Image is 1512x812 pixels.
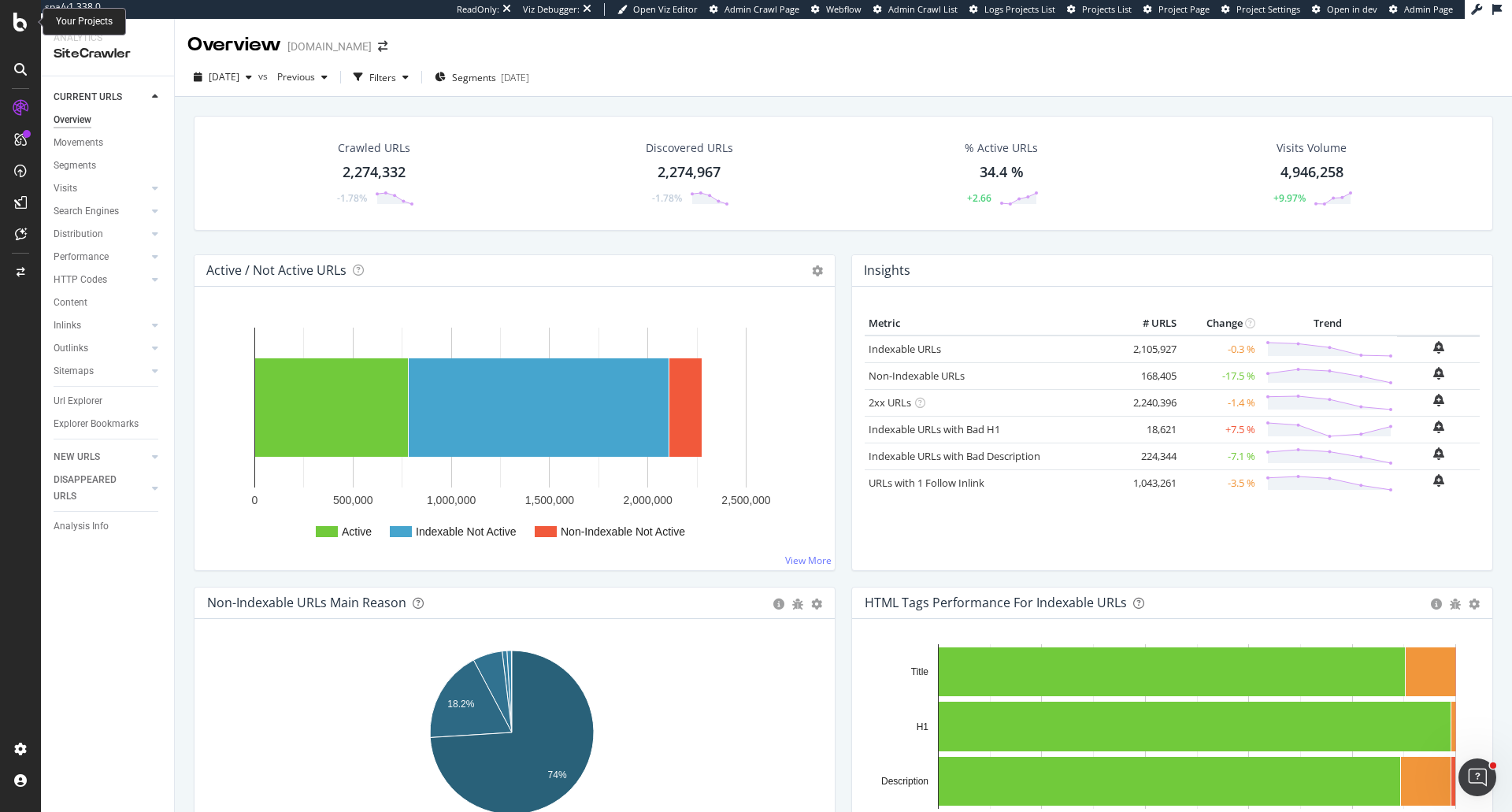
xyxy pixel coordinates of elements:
i: Options [812,265,823,276]
a: Segments [54,158,163,174]
button: Filters [347,65,415,90]
text: 500,000 [333,494,373,506]
td: +7.5 % [1180,416,1259,443]
div: DISAPPEARED URLS [54,472,133,505]
div: % Active URLs [965,140,1038,156]
a: View More [785,554,832,567]
a: Overview [54,112,163,128]
a: Content [54,295,163,311]
a: Indexable URLs with Bad H1 [869,422,1000,436]
div: Search Engines [54,203,119,220]
a: Open in dev [1312,3,1377,16]
div: -1.78% [652,191,682,205]
span: Admin Page [1404,3,1453,15]
a: Admin Page [1389,3,1453,16]
div: Movements [54,135,103,151]
td: -7.1 % [1180,443,1259,469]
td: -3.5 % [1180,469,1259,496]
td: 2,240,396 [1117,389,1180,416]
a: Indexable URLs [869,342,941,356]
div: Your Projects [56,15,113,28]
div: Analysis Info [54,518,109,535]
a: Project Settings [1221,3,1300,16]
div: Sitemaps [54,363,94,380]
span: Admin Crawl List [888,3,958,15]
div: Non-Indexable URLs Main Reason [207,595,406,610]
div: Explorer Bookmarks [54,416,139,432]
div: CURRENT URLS [54,89,122,106]
div: bell-plus [1433,421,1444,433]
a: Search Engines [54,203,147,220]
div: bell-plus [1433,394,1444,406]
a: Distribution [54,226,147,243]
div: Overview [187,32,281,58]
a: Url Explorer [54,393,163,410]
a: HTTP Codes [54,272,147,288]
th: Change [1180,312,1259,336]
span: Segments [452,71,496,84]
a: Explorer Bookmarks [54,416,163,432]
div: A chart. [207,312,822,558]
div: 2,274,967 [658,162,721,183]
iframe: Intercom live chat [1458,758,1496,796]
a: Analysis Info [54,518,163,535]
div: bell-plus [1433,341,1444,354]
text: 1,000,000 [427,494,476,506]
div: Visits [54,180,77,197]
span: Previous [271,70,315,83]
span: Project Settings [1236,3,1300,15]
a: Movements [54,135,163,151]
a: Project Page [1143,3,1210,16]
div: [DATE] [501,71,529,84]
span: Admin Crawl Page [724,3,799,15]
text: Active [342,525,372,538]
div: +2.66 [967,191,991,205]
td: 2,105,927 [1117,336,1180,363]
div: Inlinks [54,317,81,334]
td: -17.5 % [1180,362,1259,389]
span: Logs Projects List [984,3,1055,15]
div: arrow-right-arrow-left [378,41,387,52]
div: bug [1450,599,1461,610]
div: gear [1469,599,1480,610]
div: Filters [369,71,396,84]
div: SiteCrawler [54,45,161,63]
div: HTTP Codes [54,272,107,288]
span: Project Page [1158,3,1210,15]
div: 4,946,258 [1280,162,1343,183]
td: -0.3 % [1180,336,1259,363]
div: -1.78% [337,191,367,205]
a: Inlinks [54,317,147,334]
button: Segments[DATE] [428,65,535,90]
div: circle-info [1431,599,1442,610]
a: Visits [54,180,147,197]
div: Discovered URLs [646,140,733,156]
div: Outlinks [54,340,88,357]
th: Metric [865,312,1117,336]
text: 1,500,000 [525,494,574,506]
a: Logs Projects List [969,3,1055,16]
div: Performance [54,249,109,265]
span: 2025 Sep. 30th [209,70,239,83]
text: 74% [548,769,567,780]
div: bell-plus [1433,447,1444,460]
td: 1,043,261 [1117,469,1180,496]
text: H1 [917,721,929,732]
div: [DOMAIN_NAME] [287,39,372,54]
div: 34.4 % [980,162,1024,183]
div: gear [811,599,822,610]
a: Indexable URLs with Bad Description [869,449,1040,463]
h4: Active / Not Active URLs [206,260,346,281]
text: Non-Indexable Not Active [561,525,685,538]
text: 18.2% [447,699,474,710]
a: DISAPPEARED URLS [54,472,147,505]
div: Visits Volume [1277,140,1347,156]
span: Webflow [826,3,862,15]
div: Distribution [54,226,103,243]
a: Sitemaps [54,363,147,380]
td: 168,405 [1117,362,1180,389]
text: 2,500,000 [721,494,770,506]
td: 18,621 [1117,416,1180,443]
span: Open in dev [1327,3,1377,15]
span: Open Viz Editor [633,3,698,15]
